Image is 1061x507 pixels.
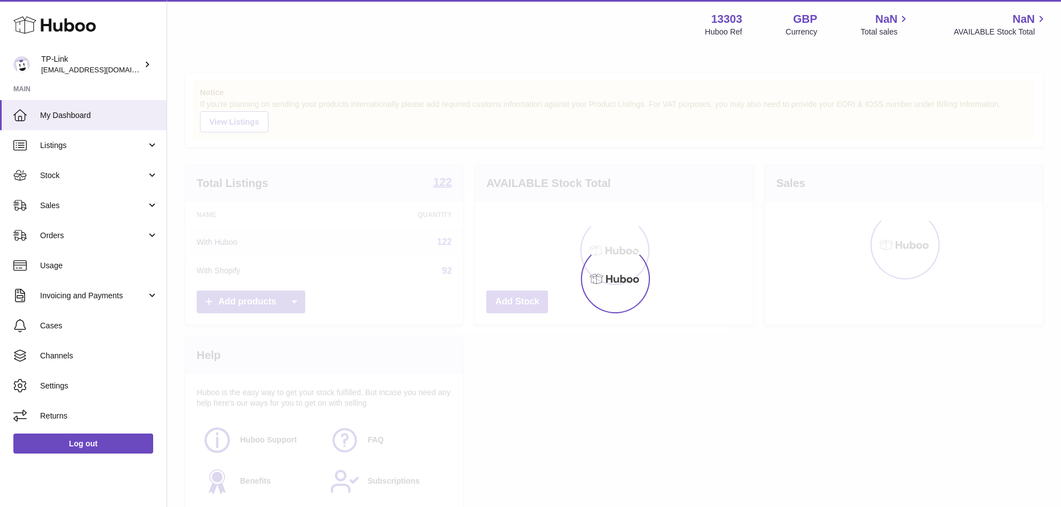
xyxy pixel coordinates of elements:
[860,27,910,37] span: Total sales
[711,12,742,27] strong: 13303
[40,110,158,121] span: My Dashboard
[41,65,164,74] span: [EMAIL_ADDRESS][DOMAIN_NAME]
[40,230,146,241] span: Orders
[793,12,817,27] strong: GBP
[40,200,146,211] span: Sales
[705,27,742,37] div: Huboo Ref
[13,434,153,454] a: Log out
[13,56,30,73] img: internalAdmin-13303@internal.huboo.com
[40,140,146,151] span: Listings
[860,12,910,37] a: NaN Total sales
[40,411,158,421] span: Returns
[954,27,1048,37] span: AVAILABLE Stock Total
[40,260,158,271] span: Usage
[40,381,158,391] span: Settings
[875,12,897,27] span: NaN
[40,351,158,361] span: Channels
[40,170,146,181] span: Stock
[954,12,1048,37] a: NaN AVAILABLE Stock Total
[1013,12,1035,27] span: NaN
[40,321,158,331] span: Cases
[40,291,146,301] span: Invoicing and Payments
[41,54,141,75] div: TP-Link
[786,27,818,37] div: Currency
